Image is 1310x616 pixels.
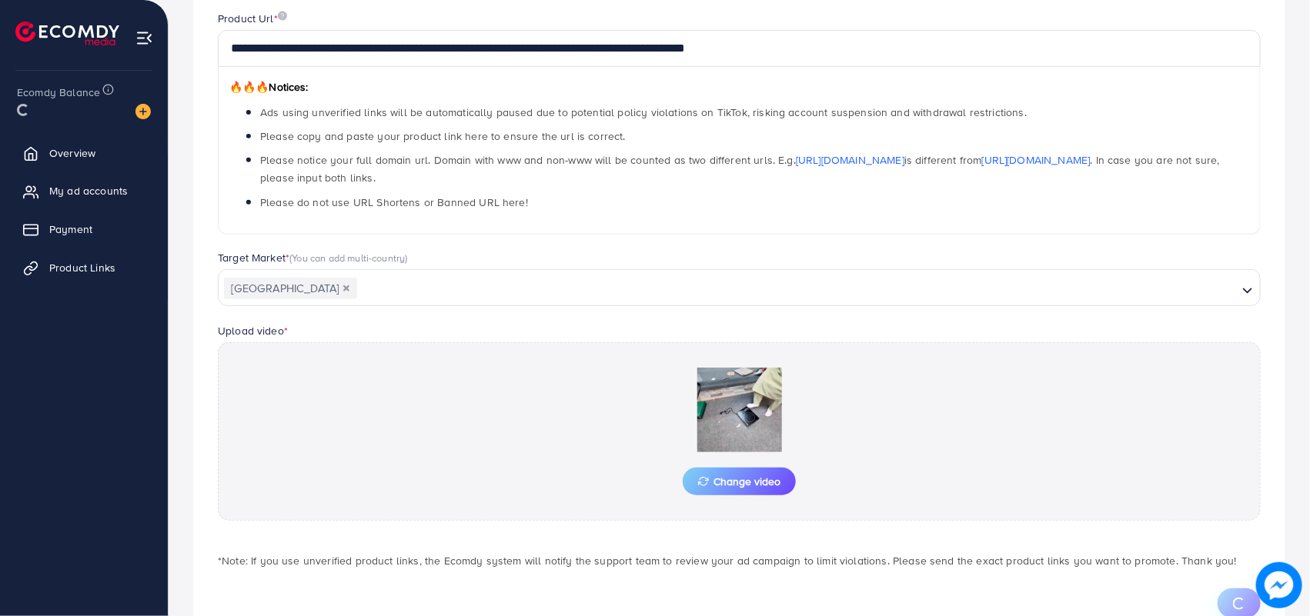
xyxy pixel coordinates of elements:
span: Please notice your full domain url. Domain with www and non-www will be counted as two different ... [260,152,1220,185]
span: (You can add multi-country) [289,251,407,265]
span: Payment [49,221,92,237]
span: Product Links [49,260,115,275]
a: Payment [12,214,156,245]
a: [URL][DOMAIN_NAME] [796,152,904,168]
span: Ecomdy Balance [17,85,100,100]
span: Please copy and paste your product link here to ensure the url is correct. [260,128,626,144]
span: Change video [698,476,780,487]
span: Notices: [229,79,309,95]
a: [URL][DOMAIN_NAME] [982,152,1091,168]
img: logo [15,22,119,45]
a: My ad accounts [12,175,156,206]
span: Overview [49,145,95,161]
p: *Note: If you use unverified product links, the Ecomdy system will notify the support team to rev... [218,551,1261,570]
a: Product Links [12,252,156,283]
div: Search for option [218,269,1261,306]
img: image [278,11,287,21]
img: image [135,104,151,119]
span: 🔥🔥🔥 [229,79,269,95]
label: Target Market [218,250,408,265]
input: Search for option [359,277,1236,301]
span: Please do not use URL Shortens or Banned URL here! [260,195,528,210]
img: Preview Image [663,368,817,452]
label: Product Url [218,11,287,26]
img: menu [135,29,153,47]
a: Overview [12,138,156,168]
label: Upload video [218,323,288,338]
button: Deselect Pakistan [343,285,350,292]
img: image [1256,562,1302,608]
span: My ad accounts [49,183,128,198]
span: Ads using unverified links will be automatically paused due to potential policy violations on Tik... [260,105,1027,120]
span: [GEOGRAPHIC_DATA] [224,278,357,299]
button: Change video [683,468,796,495]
